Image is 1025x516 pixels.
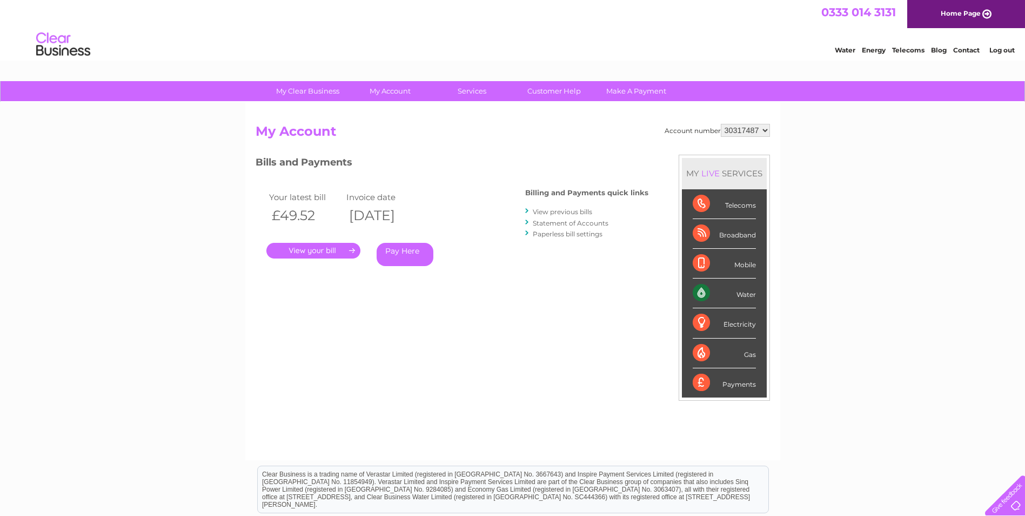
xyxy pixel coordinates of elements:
[36,28,91,61] img: logo.png
[693,279,756,308] div: Water
[533,208,592,216] a: View previous bills
[510,81,599,101] a: Customer Help
[344,204,421,227] th: [DATE]
[699,168,722,178] div: LIVE
[693,339,756,368] div: Gas
[862,46,886,54] a: Energy
[533,230,602,238] a: Paperless bill settings
[258,6,768,52] div: Clear Business is a trading name of Verastar Limited (registered in [GEOGRAPHIC_DATA] No. 3667643...
[989,46,1015,54] a: Log out
[693,368,756,398] div: Payments
[821,5,896,19] a: 0333 014 3131
[693,308,756,338] div: Electricity
[345,81,434,101] a: My Account
[953,46,980,54] a: Contact
[892,46,924,54] a: Telecoms
[525,189,648,197] h4: Billing and Payments quick links
[835,46,855,54] a: Water
[533,219,608,227] a: Statement of Accounts
[693,219,756,249] div: Broadband
[266,190,344,204] td: Your latest bill
[266,204,344,227] th: £49.52
[592,81,681,101] a: Make A Payment
[377,243,433,266] a: Pay Here
[256,124,770,144] h2: My Account
[266,243,360,259] a: .
[682,158,767,189] div: MY SERVICES
[931,46,947,54] a: Blog
[344,190,421,204] td: Invoice date
[427,81,517,101] a: Services
[693,249,756,279] div: Mobile
[693,189,756,219] div: Telecoms
[256,155,648,174] h3: Bills and Payments
[665,124,770,137] div: Account number
[263,81,352,101] a: My Clear Business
